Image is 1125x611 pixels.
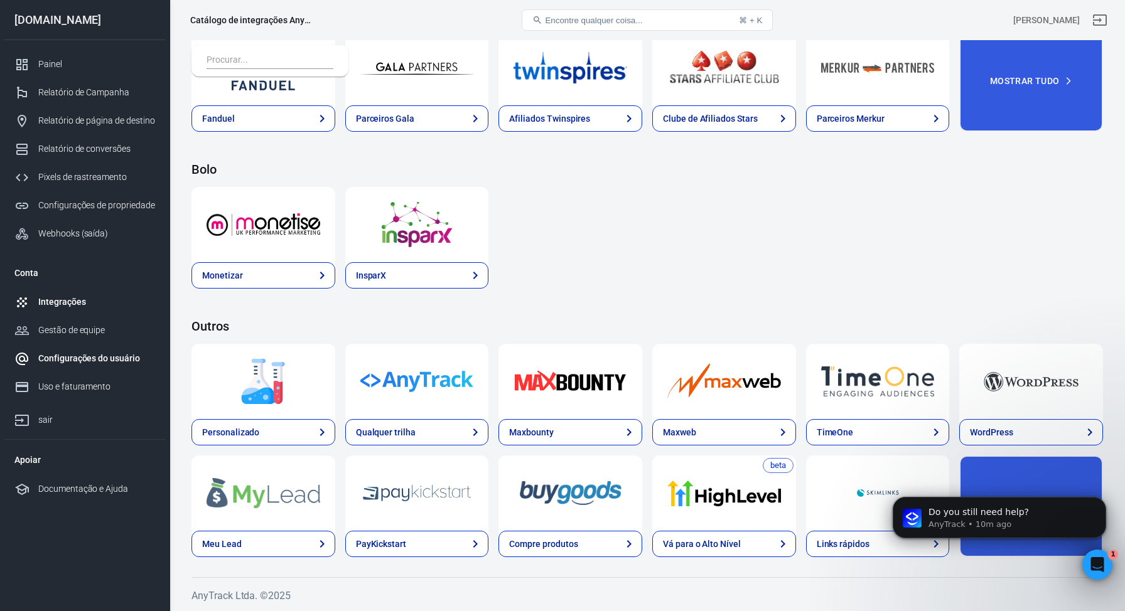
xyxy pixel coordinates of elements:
font: Relatório de Campanha [38,87,129,97]
a: Meu Lead [191,531,335,557]
a: Maxweb [652,419,796,445]
img: Afiliados Twinspires [514,45,627,90]
a: Configurações do usuário [4,344,165,373]
a: Uso e faturamento [4,373,165,401]
a: PayKickstart [345,531,489,557]
a: TimeOne [806,419,950,445]
font: Fanduel [202,114,235,124]
p: Active 30m ago [61,16,125,28]
a: Compre produtos [498,531,642,557]
a: WordPress [959,344,1103,419]
a: Fanduel [191,105,335,132]
font: [DOMAIN_NAME] [14,13,101,26]
iframe: Chat ao vivo do Intercom [1082,550,1112,580]
a: Webhooks (saída) [4,220,165,248]
textarea: Mensagem… [11,385,240,406]
a: Personalizado [191,344,335,419]
a: Gestão de equipe [4,316,165,344]
div: it's strange that they don't allow tracking, I sent them a message through the chatbot, maybe [PE... [10,191,206,255]
font: Monetizar [202,270,243,280]
div: Jose says… [10,109,241,138]
font: Apoiar [14,455,41,465]
a: Qualquer trilha [345,344,489,419]
img: Profile image for Jose [36,7,56,27]
a: Maxbounty [498,419,642,445]
font: Qualquer trilha [356,427,416,437]
button: go back [8,5,32,29]
a: WordPress [959,419,1103,445]
div: Do you still need help? [20,338,121,351]
font: Encontre qualquer coisa... [545,16,642,25]
a: Maxbounty [498,344,642,419]
font: Afiliados Twinspires [509,114,590,124]
a: PayKickstart [345,455,489,531]
font: 1 [1111,550,1116,558]
font: Relatório de página de destino [38,115,155,125]
font: Compre produtos [509,539,578,549]
a: Parceiros Merkur [806,105,950,132]
font: Uso e faturamento [38,381,110,391]
font: Configurações de propriedade [38,200,155,210]
div: or maybe they allow it but it has to be declared under a specific parameter name, their documenta... [10,257,206,321]
a: Parceiros Gala [345,30,489,105]
button: Seletor de GIF [40,411,50,421]
h1: [PERSON_NAME] [61,6,143,16]
font: 2025 [268,590,291,602]
a: sair [1085,5,1115,35]
font: Documentação e Ajuda [38,484,128,494]
button: Start recording [80,411,90,421]
font: Catálogo de integrações AnyTrack [190,15,326,25]
img: TimeOne [821,359,935,404]
font: Relatório de conversões [38,144,131,154]
a: TimeOne [806,344,950,419]
a: InsparX [345,187,489,262]
a: [URL][DOMAIN_NAME] [20,117,118,127]
font: AnyTrack Ltda. © [191,590,268,602]
a: Monetizar [191,187,335,262]
div: Jose says… [10,137,241,191]
font: Parceiros Merkur [817,114,885,124]
img: Links rápidos [821,470,935,516]
a: Compre produtos [498,455,642,531]
img: Vá para o Alto Nível [667,470,781,516]
div: it's strange that they don't allow tracking, I sent them a message through the chatbot, maybe [PE... [20,198,196,247]
button: Mostrar tudo [959,30,1103,132]
a: Clube de Afiliados Stars [652,30,796,105]
img: Qualquer trilha [360,359,474,404]
a: Relatório de página de destino [4,107,165,135]
a: Pixels de rastreamento [4,163,165,191]
a: Maxweb [652,344,796,419]
div: AnyTrack • 10m ago [20,361,97,368]
font: Mostrar tudo [990,76,1060,86]
div: they should send back: URa7phqExkUsHoJ1rFh9nhOKgrxgifFskU [10,137,206,189]
div: so hotmart doesn't allow sending query parameters [20,76,196,100]
button: Seletor de emojis [19,411,30,421]
a: Relatório de conversões [4,135,165,163]
font: Pixels de rastreamento [38,172,127,182]
font: sair [38,415,53,425]
div: but appear the same error message in event log [55,26,231,50]
div: but appear the same error message in event log [45,18,241,58]
font: Conta [14,268,38,278]
font: Webhooks (saída) [38,228,108,238]
font: Painel [38,59,62,69]
font: ⌘ + K [739,16,762,25]
a: InsparX [345,262,489,289]
a: Vá para o Alto Nível [652,455,796,531]
font: [PERSON_NAME] [1013,15,1080,25]
iframe: Mensagem de notificação do intercomunicador [874,470,1125,577]
div: Catálogo de integrações AnyTrack [190,14,316,26]
a: Qualquer trilha [345,419,489,445]
img: Personalizado [207,359,320,404]
font: Bolo [191,162,217,177]
font: WordPress [970,427,1013,437]
a: Meu Lead [191,455,335,531]
font: Integrações [38,297,85,307]
a: Painel [4,50,165,78]
a: Links rápidos [806,531,950,557]
img: Parceiros Merkur [821,45,935,90]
